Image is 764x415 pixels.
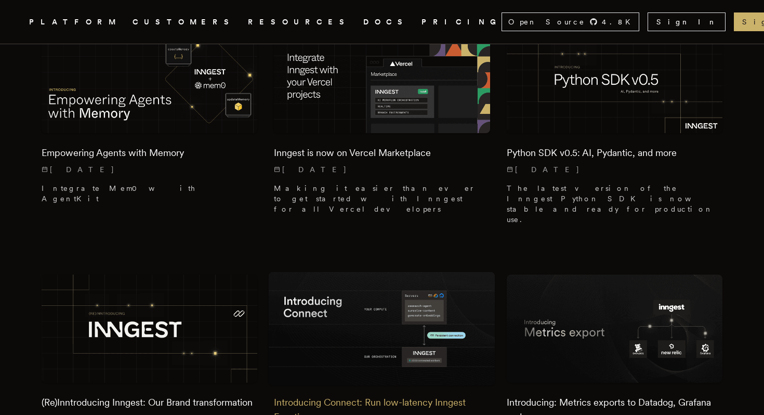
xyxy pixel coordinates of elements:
[42,25,257,133] img: Featured image for Empowering Agents with Memory blog post
[507,183,722,225] p: The latest version of the Inngest Python SDK is now stable and ready for production use.
[29,16,120,29] button: PLATFORM
[648,12,726,31] a: Sign In
[274,183,490,214] p: Making it easier than ever to get started with Inngest for all Vercel developers
[274,146,490,160] h2: Inngest is now on Vercel Marketplace
[42,25,257,212] a: Featured image for Empowering Agents with Memory blog postEmpowering Agents with Memory[DATE] Int...
[42,183,257,204] p: Integrate Mem0 with AgentKit
[507,146,722,160] h2: Python SDK v0.5: AI, Pydantic, and more
[274,25,490,133] img: Featured image for Inngest is now on Vercel Marketplace blog post
[507,164,722,175] p: [DATE]
[42,275,257,383] img: Featured image for (Re)Inntroducing Inngest: Our Brand transformation blog post
[274,25,490,223] a: Featured image for Inngest is now on Vercel Marketplace blog postInngest is now on Vercel Marketp...
[421,16,502,29] a: PRICING
[602,17,637,27] span: 4.8 K
[42,395,257,410] h2: (Re)Inntroducing Inngest: Our Brand transformation
[274,164,490,175] p: [DATE]
[133,16,235,29] a: CUSTOMERS
[507,25,722,233] a: Featured image for Python SDK v0.5: AI, Pydantic, and more blog postPython SDK v0.5: AI, Pydantic...
[363,16,409,29] a: DOCS
[507,25,722,133] img: Featured image for Python SDK v0.5: AI, Pydantic, and more blog post
[508,17,585,27] span: Open Source
[248,16,351,29] button: RESOURCES
[269,272,495,385] img: Featured image for Introducing Connect: Run low-latency Inngest Functions on servers blog post
[507,275,722,383] img: Featured image for Introducing: Metrics exports to Datadog, Grafana and more blog post
[42,164,257,175] p: [DATE]
[42,146,257,160] h2: Empowering Agents with Memory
